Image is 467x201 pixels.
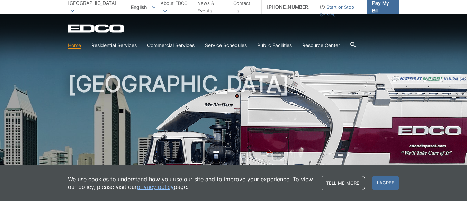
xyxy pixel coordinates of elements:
[91,42,137,49] a: Residential Services
[126,1,161,13] span: English
[68,42,81,49] a: Home
[68,24,125,33] a: EDCD logo. Return to the homepage.
[302,42,340,49] a: Resource Center
[372,176,399,190] span: I agree
[257,42,292,49] a: Public Facilities
[68,175,314,191] p: We use cookies to understand how you use our site and to improve your experience. To view our pol...
[205,42,247,49] a: Service Schedules
[147,42,195,49] a: Commercial Services
[137,183,174,191] a: privacy policy
[321,176,365,190] a: Tell me more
